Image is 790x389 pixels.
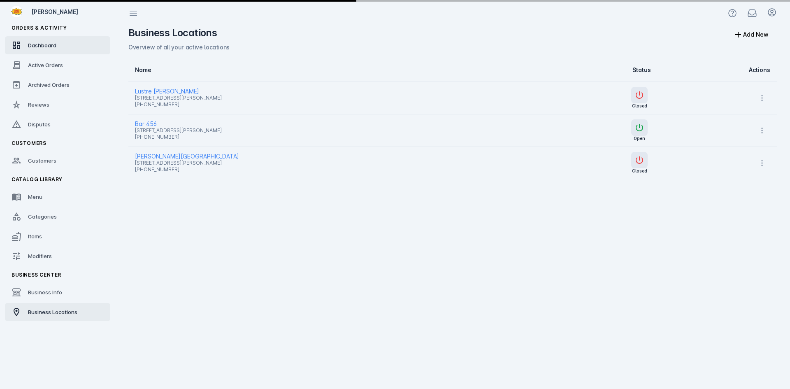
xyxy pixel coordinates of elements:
a: Archived Orders [5,76,110,94]
span: Modifiers [28,253,52,259]
div: Overview of all your active locations [128,43,777,51]
span: [PHONE_NUMBER] [135,100,526,109]
span: Lustre [PERSON_NAME] [135,86,526,96]
div: Add New [743,32,769,37]
button: Add New [725,26,777,43]
span: Menu [28,193,42,200]
a: Categories [5,207,110,226]
a: Active Orders [5,56,110,74]
span: [STREET_ADDRESS][PERSON_NAME] [135,93,526,103]
span: Active Orders [28,62,63,68]
th: Actions [658,58,777,82]
a: Items [5,227,110,245]
span: Customers [28,157,56,164]
span: Dashboard [28,42,56,49]
span: Business Locations [28,309,77,315]
div: Closed [632,101,647,111]
div: Closed [632,166,647,176]
span: Disputes [28,121,51,128]
span: Orders & Activity [12,25,67,31]
span: [STREET_ADDRESS][PERSON_NAME] [135,126,526,135]
div: Name [135,66,526,74]
span: [STREET_ADDRESS][PERSON_NAME] [135,158,526,168]
a: Customers [5,151,110,170]
span: [PHONE_NUMBER] [135,132,526,142]
span: Reviews [28,101,49,108]
a: Dashboard [5,36,110,54]
span: Items [28,233,42,240]
div: Open [634,133,645,143]
span: [PERSON_NAME][GEOGRAPHIC_DATA] [135,151,526,161]
div: Name [135,66,151,74]
th: Status [533,58,658,82]
a: Reviews [5,96,110,114]
span: Categories [28,213,57,220]
a: Menu [5,188,110,206]
span: Archived Orders [28,82,70,88]
h2: Business Locations [128,26,217,43]
a: Business Info [5,283,110,301]
span: Catalog Library [12,176,63,182]
span: Bar 456 [135,119,526,129]
span: Business Center [12,272,61,278]
span: Business Info [28,289,62,296]
a: Business Locations [5,303,110,321]
div: [PERSON_NAME] [31,7,107,16]
a: Disputes [5,115,110,133]
span: Customers [12,140,46,146]
span: [PHONE_NUMBER] [135,165,526,175]
a: Modifiers [5,247,110,265]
